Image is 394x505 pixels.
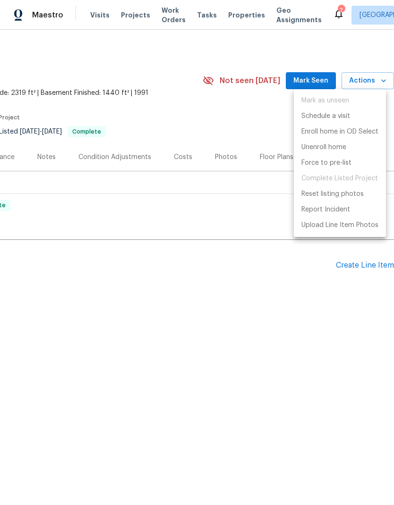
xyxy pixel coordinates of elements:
[301,127,378,137] p: Enroll home in OD Select
[301,189,364,199] p: Reset listing photos
[301,205,350,215] p: Report Incident
[301,158,351,168] p: Force to pre-list
[301,220,378,230] p: Upload Line Item Photos
[294,171,386,186] span: Project is already completed
[301,111,350,121] p: Schedule a visit
[301,143,346,152] p: Unenroll home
